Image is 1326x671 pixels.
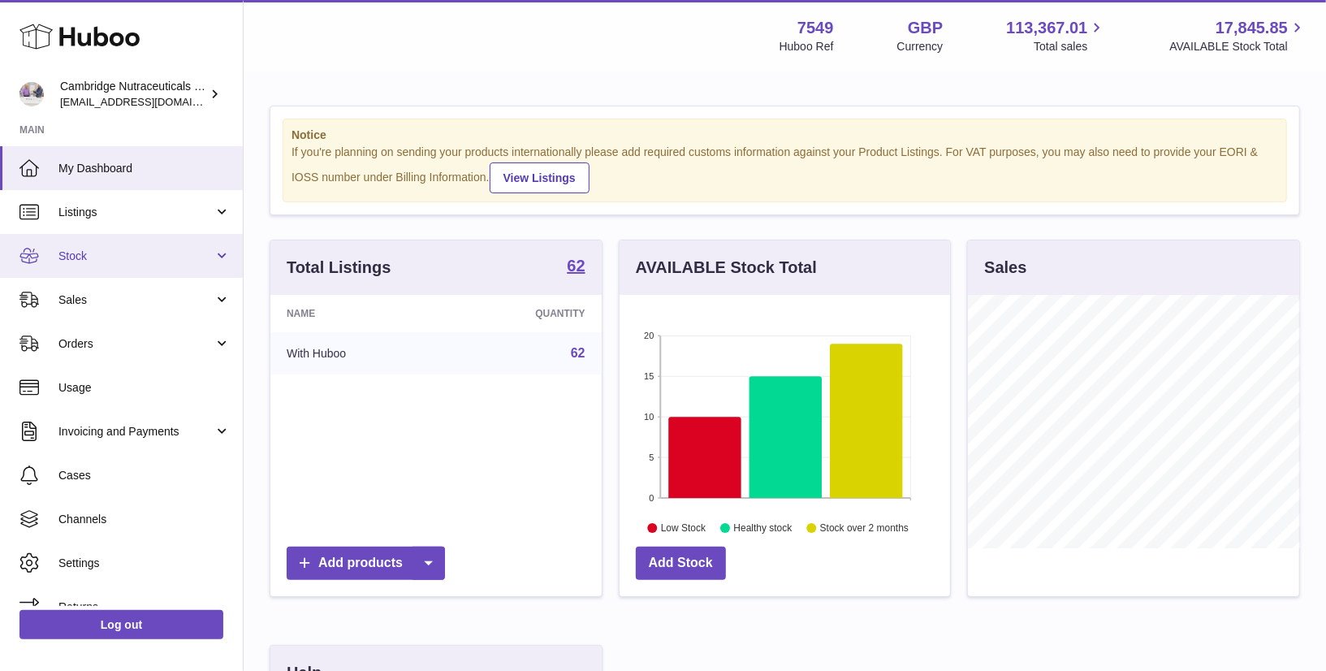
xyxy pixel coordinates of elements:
[58,600,231,615] span: Returns
[58,249,214,264] span: Stock
[984,257,1026,279] h3: Sales
[287,547,445,580] a: Add products
[567,258,585,274] strong: 62
[58,205,214,220] span: Listings
[270,295,445,332] th: Name
[58,556,231,571] span: Settings
[780,39,834,54] div: Huboo Ref
[661,522,706,534] text: Low Stock
[58,468,231,483] span: Cases
[1034,39,1106,54] span: Total sales
[820,522,909,534] text: Stock over 2 months
[19,610,223,639] a: Log out
[733,522,793,534] text: Healthy stock
[908,17,943,39] strong: GBP
[571,346,585,360] a: 62
[1006,17,1106,54] a: 113,367.01 Total sales
[58,512,231,527] span: Channels
[287,257,391,279] h3: Total Listings
[1216,17,1288,39] span: 17,845.85
[897,39,944,54] div: Currency
[60,79,206,110] div: Cambridge Nutraceuticals Ltd
[636,547,726,580] a: Add Stock
[292,128,1278,143] strong: Notice
[649,452,654,462] text: 5
[60,95,239,108] span: [EMAIL_ADDRESS][DOMAIN_NAME]
[490,162,590,193] a: View Listings
[636,257,817,279] h3: AVAILABLE Stock Total
[1169,17,1307,54] a: 17,845.85 AVAILABLE Stock Total
[58,161,231,176] span: My Dashboard
[644,331,654,340] text: 20
[445,295,602,332] th: Quantity
[567,258,585,277] a: 62
[797,17,834,39] strong: 7549
[270,332,445,374] td: With Huboo
[58,292,214,308] span: Sales
[644,412,654,422] text: 10
[1169,39,1307,54] span: AVAILABLE Stock Total
[58,336,214,352] span: Orders
[649,493,654,503] text: 0
[58,380,231,396] span: Usage
[292,145,1278,193] div: If you're planning on sending your products internationally please add required customs informati...
[1006,17,1087,39] span: 113,367.01
[58,424,214,439] span: Invoicing and Payments
[19,82,44,106] img: qvc@camnutra.com
[644,371,654,381] text: 15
